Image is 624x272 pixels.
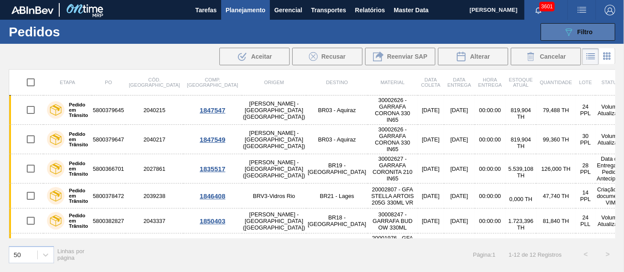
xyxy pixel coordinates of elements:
span: Tarefas [195,5,217,15]
td: 126,000 TH [536,154,575,184]
div: 1847549 [185,136,240,143]
td: 30002627 - GARRAFA CORONITA 210 IN65 [368,154,418,184]
div: 1846408 [185,192,240,200]
td: 5800379645 [92,95,126,125]
button: > [597,244,619,265]
span: Status [602,80,620,85]
span: Relatórios [355,5,385,15]
span: Quantidade [540,80,572,85]
td: 20002807 - GFA STELLA ARTOIS 205G 330ML VR [368,184,418,208]
td: [PERSON_NAME] - [GEOGRAPHIC_DATA] ([GEOGRAPHIC_DATA]) [242,208,307,233]
td: 24 PPL [576,233,595,263]
td: 20001976 - GFA AMBAR BUDWEISER 330ML 197G [368,233,418,263]
label: Pedido em Trânsito [65,161,88,177]
div: Alterar Pedido [438,48,508,65]
td: [DATE] [444,233,475,263]
button: Cancelar [511,48,581,65]
td: 2039238 [126,184,183,208]
button: Notificações [524,4,552,16]
td: BRV3-Vidros Rio [242,184,307,208]
td: [DATE] [444,125,475,154]
td: BR18 - [GEOGRAPHIC_DATA] [306,208,367,233]
div: 1847547 [185,106,240,114]
span: 1.723,396 TH [509,218,534,231]
span: Aceitar [251,53,272,60]
td: 5800378472 [92,184,126,208]
span: Destino [326,80,348,85]
label: Pedido em Trânsito [65,188,88,204]
img: Logout [605,5,615,15]
td: 5800366701 [92,154,126,184]
td: 28 PPL [576,154,595,184]
td: 00:00:00 [475,184,506,208]
div: 1835517 [185,165,240,173]
div: Recusar [292,48,362,65]
span: Cancelar [540,53,566,60]
td: 30 PPL [576,125,595,154]
img: TNhmsLtSVTkK8tSr43FrP2fwEKptu5GPRR3wAAAABJRU5ErkJggg== [11,6,54,14]
td: [DATE] [418,184,444,208]
td: 24 PLL [576,208,595,233]
div: Cancelar Pedidos em Massa [511,48,581,65]
td: [PERSON_NAME] - [GEOGRAPHIC_DATA] ([GEOGRAPHIC_DATA]) [242,125,307,154]
td: [PERSON_NAME] - [GEOGRAPHIC_DATA] ([GEOGRAPHIC_DATA]) [242,154,307,184]
td: [DATE] [444,95,475,125]
td: [DATE] [444,184,475,208]
td: 00:00:00 [475,233,506,263]
td: 00:00:00 [475,125,506,154]
td: 2040215 [126,95,183,125]
span: Filtro [577,28,593,35]
span: Planejamento [226,5,265,15]
td: BRV3-Vidros Rio [242,233,307,263]
td: BR03 - Aquiraz [306,95,367,125]
td: [DATE] [444,208,475,233]
td: 00:00:00 [475,208,506,233]
span: 3601 [539,2,555,11]
div: Reenviar SAP [365,48,435,65]
span: Gerencial [274,5,302,15]
td: 79,488 TH [536,95,575,125]
span: Hora Entrega [478,77,502,88]
td: BR21 - Lages [306,184,367,208]
td: [PERSON_NAME] - [GEOGRAPHIC_DATA] ([GEOGRAPHIC_DATA]) [242,95,307,125]
span: Estoque atual [509,77,533,88]
td: BR03 - Aquiraz [306,125,367,154]
button: Filtro [541,23,615,41]
span: Lote [579,80,592,85]
td: 30002626 - GARRAFA CORONA 330 IN65 [368,125,418,154]
span: Data Entrega [448,77,471,88]
span: 819,904 TH [511,107,531,120]
span: Etapa [60,80,75,85]
label: Pedido em Trânsito [65,102,88,118]
div: 50 [14,251,21,258]
span: Linhas por página [57,248,85,261]
td: [DATE] [418,125,444,154]
button: Alterar [438,48,508,65]
span: Página : 1 [473,251,495,258]
span: Master Data [394,5,428,15]
span: Data coleta [421,77,441,88]
td: 81,840 TH [536,208,575,233]
td: [DATE] [418,233,444,263]
span: Reenviar SAP [387,53,427,60]
span: 5.539,108 TH [509,166,534,179]
span: Material [380,80,405,85]
h1: Pedidos [9,27,133,37]
td: 2043337 [126,208,183,233]
td: [DATE] [418,95,444,125]
td: 2040217 [126,125,183,154]
span: PO [105,80,112,85]
label: Pedido em Trânsito [65,131,88,147]
span: Origem [264,80,284,85]
td: [DATE] [444,154,475,184]
td: 30002626 - GARRAFA CORONA 330 IN65 [368,95,418,125]
div: Visão em Lista [582,48,599,65]
span: Transportes [311,5,346,15]
td: 5800379647 [92,125,126,154]
td: 2027861 [126,154,183,184]
td: 81,840 TH [536,233,575,263]
span: Cód. [GEOGRAPHIC_DATA] [129,77,180,88]
div: 1850403 [185,217,240,225]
